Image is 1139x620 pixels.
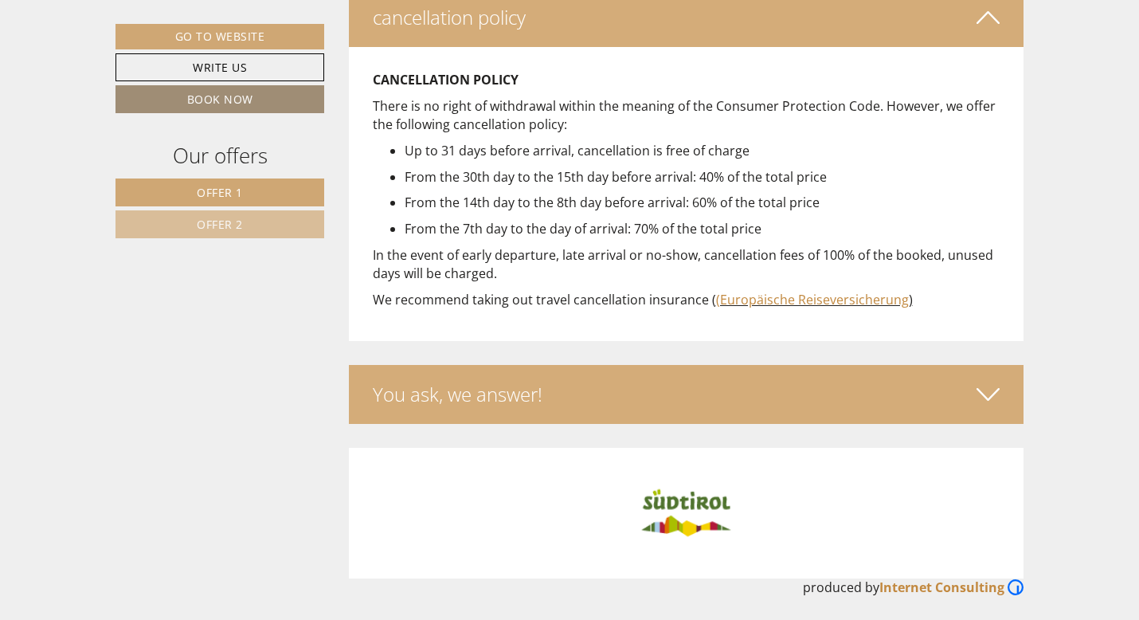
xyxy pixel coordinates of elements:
[1008,579,1024,595] img: Logo Internet Consulting
[405,220,1000,238] li: From the 7th day to the day of arrival: 70% of the total price
[716,291,909,308] a: (Europäische Reiseversicherung
[373,71,519,88] strong: CANCELLATION POLICY
[879,579,1004,596] b: Internet Consulting
[115,53,324,81] a: Write us
[373,291,1000,309] p: We recommend taking out travel cancellation insurance (
[197,217,243,232] span: Offer 2
[115,24,324,49] a: Go to website
[716,291,913,308] u: )
[115,141,324,171] div: Our offers
[405,194,1000,212] li: From the 14th day to the 8th day before arrival: 60% of the total price
[115,579,1024,597] div: produced by
[115,85,324,113] a: Book now
[879,579,1024,596] a: Internet Consulting
[349,365,1024,424] div: You ask, we answer!
[405,142,1000,160] li: Up to 31 days before arrival, cancellation is free of charge
[373,97,1000,134] p: There is no right of withdrawal within the meaning of the Consumer Protection Code. However, we o...
[373,246,1000,283] p: In the event of early departure, late arrival or no-show, cancellation fees of 100% of the booked...
[197,185,243,200] span: Offer 1
[405,168,1000,186] li: From the 30th day to the 15th day before arrival: 40% of the total price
